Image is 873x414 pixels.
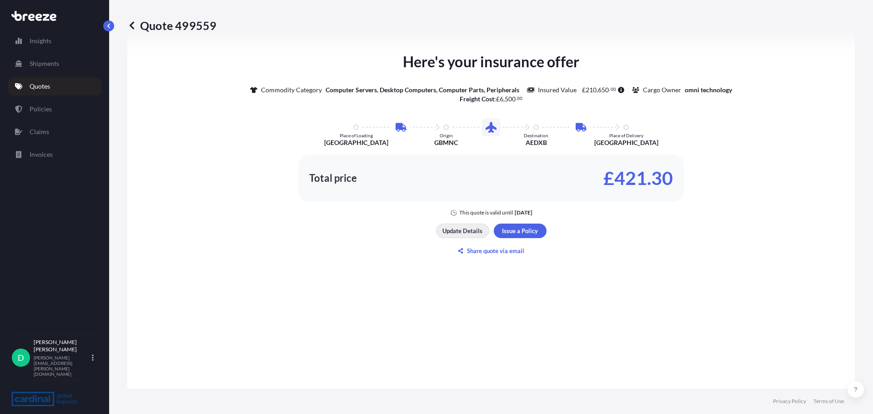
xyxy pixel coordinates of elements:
a: Policies [8,100,101,118]
p: [PERSON_NAME][EMAIL_ADDRESS][PERSON_NAME][DOMAIN_NAME] [34,355,90,377]
span: £ [582,87,586,93]
a: Quotes [8,77,101,95]
p: [PERSON_NAME] [PERSON_NAME] [34,339,90,353]
p: omni technology [685,85,732,95]
p: Total price [309,174,357,183]
p: Computer Servers, Desktop Computers, Computer Parts, Peripherals [326,85,519,95]
p: GBMNC [434,138,458,147]
span: 00 [517,97,522,100]
span: , [597,87,598,93]
p: Quote 499559 [127,18,216,33]
button: Share quote via email [436,244,547,258]
span: D [18,353,24,362]
span: 500 [505,96,516,102]
p: Quotes [30,82,50,91]
p: Here's your insurance offer [403,51,579,73]
p: Issue a Policy [502,226,538,235]
p: Place of Loading [340,133,373,138]
span: 00 [611,88,616,91]
b: Freight Cost [460,95,494,103]
p: [GEOGRAPHIC_DATA] [324,138,388,147]
p: Commodity Category [261,85,322,95]
a: Insights [8,32,101,50]
p: : [460,95,523,104]
p: Policies [30,105,52,114]
p: Destination [524,133,548,138]
p: Cargo Owner [643,85,681,95]
button: Update Details [436,224,489,238]
button: Issue a Policy [494,224,547,238]
span: 650 [598,87,609,93]
p: [DATE] [515,209,532,216]
img: organization-logo [11,392,77,406]
p: Origin [440,133,453,138]
span: , [503,96,505,102]
p: Update Details [442,226,482,235]
p: Insights [30,36,51,45]
p: Shipments [30,59,59,68]
p: Place of Delivery [609,133,643,138]
a: Terms of Use [813,398,844,405]
p: [GEOGRAPHIC_DATA] [594,138,658,147]
a: Privacy Policy [773,398,806,405]
a: Shipments [8,55,101,73]
p: Invoices [30,150,53,159]
a: Invoices [8,145,101,164]
p: AEDXB [526,138,547,147]
p: Claims [30,127,49,136]
p: £421.30 [603,171,673,185]
span: £ [496,96,500,102]
span: . [516,97,517,100]
span: 210 [586,87,597,93]
p: This quote is valid until [459,209,513,216]
p: Share quote via email [467,246,524,255]
a: Claims [8,123,101,141]
span: 6 [500,96,503,102]
p: Insured Value [538,85,577,95]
